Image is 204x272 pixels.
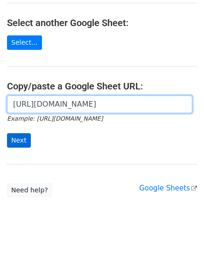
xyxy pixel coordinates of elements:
input: Paste your Google Sheet URL here [7,95,192,113]
h4: Copy/paste a Google Sheet URL: [7,81,197,92]
h4: Select another Google Sheet: [7,17,197,28]
iframe: Chat Widget [157,227,204,272]
a: Google Sheets [139,184,197,192]
input: Next [7,133,31,148]
small: Example: [URL][DOMAIN_NAME] [7,115,103,122]
a: Select... [7,35,42,50]
a: Need help? [7,183,52,197]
